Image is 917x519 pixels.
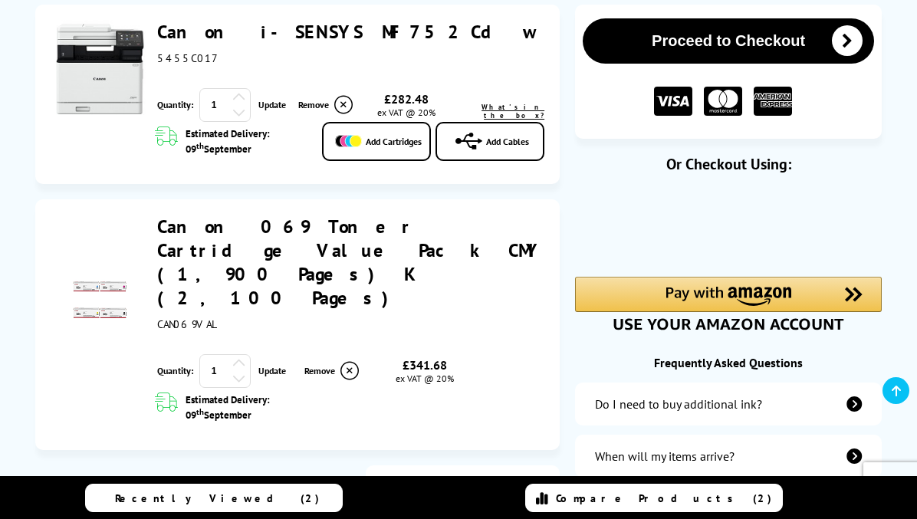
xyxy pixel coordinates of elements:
[115,491,320,505] span: Recently Viewed (2)
[704,87,742,117] img: MASTER CARD
[458,103,544,120] a: lnk_inthebox
[377,107,435,118] span: ex VAT @ 20%
[595,396,762,412] div: Do I need to buy additional ink?
[196,406,204,417] sup: th
[258,365,286,376] a: Update
[304,365,335,376] span: Remove
[298,94,355,117] a: Delete item from your basket
[85,484,343,512] a: Recently Viewed (2)
[575,154,882,174] div: Or Checkout Using:
[335,135,362,147] img: Add Cartridges
[595,448,735,464] div: When will my items arrive?
[157,215,541,310] a: Canon 069 Toner Cartridge Value Pack CMY (1,900 Pages) K (2,100 Pages)
[186,127,306,156] span: Estimated Delivery: 09 September
[73,273,127,327] img: Canon 069 Toner Cartridge Value Pack CMY (1,900 Pages) K (2,100 Pages)
[157,99,193,110] span: Quantity:
[486,136,529,147] span: Add Cables
[157,365,193,376] span: Quantity:
[166,473,350,514] div: Do you have a discount code?
[196,140,204,151] sup: th
[575,383,882,425] a: additional-ink
[366,136,422,147] span: Add Cartridges
[575,277,882,330] div: Amazon Pay - Use your Amazon account
[556,491,772,505] span: Compare Products (2)
[51,20,150,119] img: Canon i-SENSYS MF752Cdw
[396,373,454,384] span: ex VAT @ 20%
[575,435,882,478] a: items-arrive
[575,199,882,251] iframe: PayPal
[157,20,537,44] a: Canon i-SENSYS MF752Cdw
[298,99,329,110] span: Remove
[157,317,219,331] span: CAN069VAL
[482,103,544,120] span: What's in the box?
[355,91,458,107] div: £282.48
[258,99,286,110] a: Update
[304,360,361,383] a: Delete item from your basket
[157,51,223,65] span: 5455C017
[525,484,784,512] a: Compare Products (2)
[575,355,882,370] div: Frequently Asked Questions
[366,357,483,373] div: £341.68
[654,87,692,117] img: VISA
[583,18,874,64] button: Proceed to Checkout
[754,87,792,117] img: American Express
[186,393,306,422] span: Estimated Delivery: 09 September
